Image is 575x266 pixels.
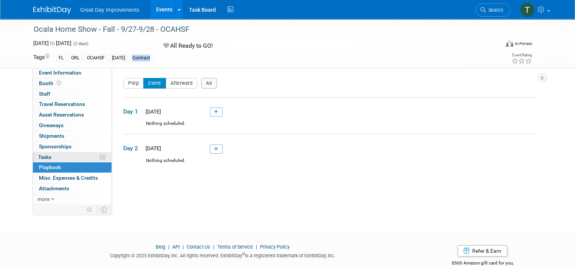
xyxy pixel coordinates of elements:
a: more [33,194,112,204]
span: | [181,244,186,250]
div: ORL [69,54,82,62]
a: API [172,244,180,250]
span: Booth [39,80,62,86]
span: Booth not reserved yet [55,80,62,86]
div: Event Format [459,39,532,51]
td: Tags [33,53,50,62]
span: Day 1 [123,107,142,116]
a: Booth [33,78,112,89]
span: Day 2 [123,144,142,152]
sup: ® [242,252,245,256]
div: OCAHSF [85,54,107,62]
img: Format-Inperson.png [506,40,513,47]
div: In-Person [515,41,532,47]
a: Terms of Service [217,244,253,250]
span: [DATE] [143,145,161,151]
span: Shipments [39,133,64,139]
div: Event Rating [511,53,532,57]
a: Attachments [33,184,112,194]
div: All Ready to GO! [161,39,320,53]
div: Copyright © 2025 ExhibitDay, Inc. All rights reserved. ExhibitDay is a registered trademark of Ex... [33,250,412,259]
a: Contact Us [187,244,210,250]
span: [DATE] [143,109,161,115]
a: Sponsorships [33,142,112,152]
span: more [37,196,50,202]
a: Giveaways [33,120,112,131]
div: Contract [130,54,152,62]
span: Playbook [39,164,61,170]
span: Misc. Expenses & Credits [39,175,98,181]
div: Ocala Home Show - Fall - 9/27-9/28 - OCAHSF [31,23,490,36]
button: Event [143,78,166,89]
span: Sponsorships [39,143,71,149]
span: (2 days) [73,41,88,46]
span: | [166,244,171,250]
span: [DATE] [DATE] [33,40,71,46]
img: ExhibitDay [33,6,71,14]
div: Nothing scheduled. [123,120,536,134]
div: FL [56,54,66,62]
span: | [254,244,259,250]
a: Privacy Policy [260,244,290,250]
a: Blog [156,244,165,250]
a: Refer & Earn [457,245,507,257]
td: Toggle Event Tabs [96,205,112,215]
a: Playbook [33,162,112,173]
a: Asset Reservations [33,110,112,120]
a: Staff [33,89,112,99]
span: Search [486,7,503,13]
a: Misc. Expenses & Credits [33,173,112,183]
span: Travel Reservations [39,101,85,107]
span: Tasks [38,154,51,160]
td: Personalize Event Tab Strip [83,205,96,215]
button: All [201,78,217,89]
button: Afterward [166,78,198,89]
a: Event Information [33,68,112,78]
span: Attachments [39,185,69,191]
span: Giveaways [39,122,64,128]
span: Staff [39,91,50,97]
span: Asset Reservations [39,112,84,118]
a: Search [476,3,510,17]
button: Prep [123,78,144,89]
span: to [49,40,56,46]
img: Trevor Morrissey [520,3,535,17]
div: [DATE] [110,54,127,62]
a: Shipments [33,131,112,141]
div: Nothing scheduled. [123,157,536,171]
span: Event Information [39,70,81,76]
a: Tasks [33,152,112,162]
span: Great Day Improvements [80,7,139,13]
a: Travel Reservations [33,99,112,109]
span: | [211,244,216,250]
